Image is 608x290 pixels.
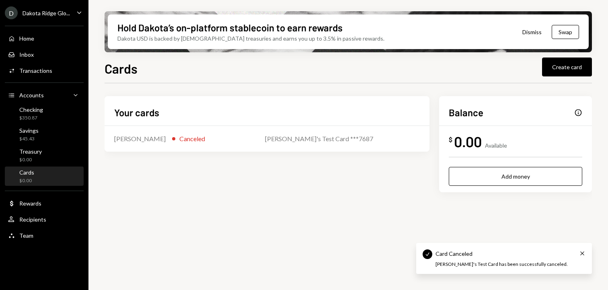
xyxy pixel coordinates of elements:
div: Canceled [179,134,205,144]
a: Cards$0.00 [5,167,84,186]
div: $350.87 [19,115,43,121]
button: Create card [542,58,592,76]
div: [PERSON_NAME]'s Test Card has been successfully canceled. [435,261,568,268]
div: Home [19,35,34,42]
div: Card Canceled [435,249,472,258]
a: Checking$350.87 [5,104,84,123]
div: $ [449,136,452,144]
a: Team [5,228,84,243]
div: Rewards [19,200,41,207]
a: Recipients [5,212,84,226]
a: Transactions [5,63,84,78]
button: Dismiss [512,23,552,41]
div: D [5,6,18,19]
div: $45.43 [19,136,39,142]
div: Available [485,142,507,149]
div: [PERSON_NAME]'s Test Card ***7687 [265,134,420,144]
div: Accounts [19,92,44,99]
div: Dakota Ridge Glo... [23,10,70,16]
div: 0.00 [454,132,482,150]
h2: Balance [449,106,483,119]
div: Hold Dakota’s on-platform stablecoin to earn rewards [117,21,343,34]
button: Add money [449,167,582,186]
button: Swap [552,25,579,39]
h2: Your cards [114,106,159,119]
div: Cards [19,169,34,176]
a: Accounts [5,88,84,102]
div: Savings [19,127,39,134]
div: Treasury [19,148,42,155]
div: $0.00 [19,156,42,163]
div: Team [19,232,33,239]
a: Treasury$0.00 [5,146,84,165]
div: Recipients [19,216,46,223]
div: Dakota USD is backed by [DEMOGRAPHIC_DATA] treasuries and earns you up to 3.5% in passive rewards. [117,34,384,43]
div: Transactions [19,67,52,74]
a: Savings$45.43 [5,125,84,144]
h1: Cards [105,60,138,76]
a: Inbox [5,47,84,62]
div: Checking [19,106,43,113]
a: Home [5,31,84,45]
div: $0.00 [19,177,34,184]
div: [PERSON_NAME] [114,134,166,144]
a: Rewards [5,196,84,210]
div: Inbox [19,51,34,58]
